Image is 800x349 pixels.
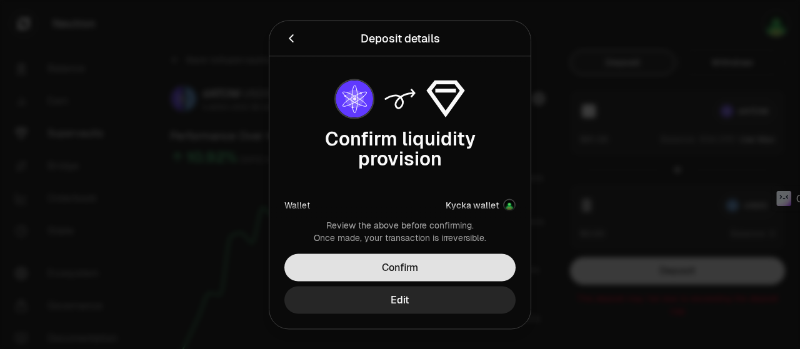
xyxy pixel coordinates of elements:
[284,29,298,47] button: Back
[446,199,516,211] button: Kycka walletAccount Image
[284,286,516,313] button: Edit
[284,199,310,211] div: Wallet
[284,219,516,243] div: Review the above before confirming. Once made, your transaction is irreversible.
[504,200,514,210] img: Account Image
[336,80,373,117] img: dATOM Logo
[446,199,499,211] div: Kycka wallet
[284,253,516,281] button: Confirm
[361,29,440,47] div: Deposit details
[284,129,516,169] div: Confirm liquidity provision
